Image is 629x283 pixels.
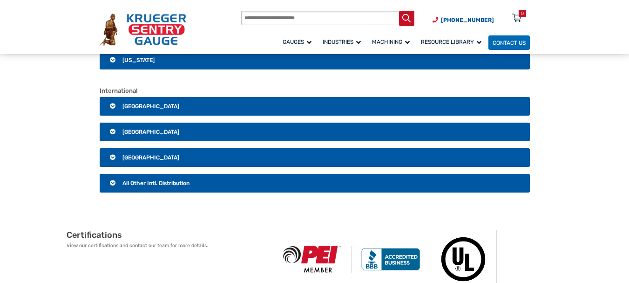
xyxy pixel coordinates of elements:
span: [PHONE_NUMBER] [441,17,494,23]
span: Resource Library [421,39,481,45]
span: Gauges [283,39,311,45]
h2: Certifications [67,230,273,241]
a: Phone Number (920) 434-8860 [433,16,494,24]
p: View our certifications and contact our team for more details. [67,242,273,249]
img: PEI Member [273,246,352,273]
span: All Other Intl. Distribution [122,180,189,186]
span: Contact Us [493,40,526,46]
span: [US_STATE] [122,57,155,63]
span: Industries [323,39,361,45]
h2: International [100,87,530,95]
img: BBB [352,248,430,270]
div: 0 [521,10,524,17]
a: Gauges [278,34,318,50]
span: [GEOGRAPHIC_DATA] [122,154,179,161]
a: Industries [318,34,368,50]
span: [GEOGRAPHIC_DATA] [122,103,179,110]
a: Machining [368,34,417,50]
a: Resource Library [417,34,488,50]
img: Krueger Sentry Gauge [100,14,186,46]
a: Contact Us [488,35,530,50]
span: [GEOGRAPHIC_DATA] [122,129,179,135]
span: Machining [372,39,410,45]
